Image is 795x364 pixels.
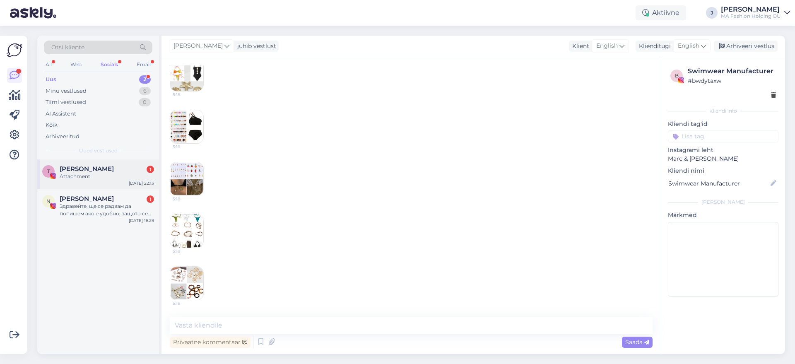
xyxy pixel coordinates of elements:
[173,92,204,98] span: 5:18
[99,59,120,70] div: Socials
[60,173,154,180] div: Attachment
[46,110,76,118] div: AI Assistent
[675,72,679,79] span: b
[596,41,618,51] span: English
[170,162,203,195] img: Attachment
[170,110,203,143] img: Attachment
[60,165,114,173] span: Therese Sild
[636,5,686,20] div: Aktiivne
[46,198,51,204] span: N
[46,98,86,106] div: Tiimi vestlused
[714,41,778,52] div: Arhiveeri vestlus
[46,121,58,129] div: Kõik
[173,41,223,51] span: [PERSON_NAME]
[60,202,154,217] div: Здравейте, ще се радвам да попишем ако е удобно, защото се оглеждам за подарък за жена [PERSON_NAME]
[668,130,778,142] input: Lisa tag
[173,144,204,150] span: 5:18
[47,168,50,174] span: T
[170,337,251,348] div: Privaatne kommentaar
[721,6,781,13] div: [PERSON_NAME]
[688,66,776,76] div: Swimwear Manufacturer
[46,75,56,84] div: Uus
[668,107,778,115] div: Kliendi info
[668,179,769,188] input: Lisa nimi
[147,166,154,173] div: 1
[69,59,83,70] div: Web
[44,59,53,70] div: All
[688,76,776,85] div: # bwdytaxw
[129,180,154,186] div: [DATE] 22:13
[170,58,203,91] img: Attachment
[569,42,589,51] div: Klient
[147,195,154,203] div: 1
[721,13,781,19] div: MA Fashion Holding OÜ
[139,87,151,95] div: 6
[170,215,203,248] img: Attachment
[668,120,778,128] p: Kliendi tag'id
[668,198,778,206] div: [PERSON_NAME]
[636,42,671,51] div: Klienditugi
[79,147,118,154] span: Uued vestlused
[46,87,87,95] div: Minu vestlused
[706,7,718,19] div: J
[46,133,79,141] div: Arhiveeritud
[139,75,151,84] div: 2
[170,267,203,300] img: Attachment
[668,154,778,163] p: Marc & [PERSON_NAME]
[51,43,84,52] span: Otsi kliente
[135,59,152,70] div: Email
[173,248,204,254] span: 5:18
[7,42,22,58] img: Askly Logo
[173,196,204,202] span: 5:18
[721,6,790,19] a: [PERSON_NAME]MA Fashion Holding OÜ
[625,338,649,346] span: Saada
[668,166,778,175] p: Kliendi nimi
[234,42,276,51] div: juhib vestlust
[668,211,778,219] p: Märkmed
[139,98,151,106] div: 0
[668,146,778,154] p: Instagrami leht
[60,195,114,202] span: Nedyalko Stoyanov
[129,217,154,224] div: [DATE] 16:29
[173,300,204,306] span: 5:18
[678,41,699,51] span: English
